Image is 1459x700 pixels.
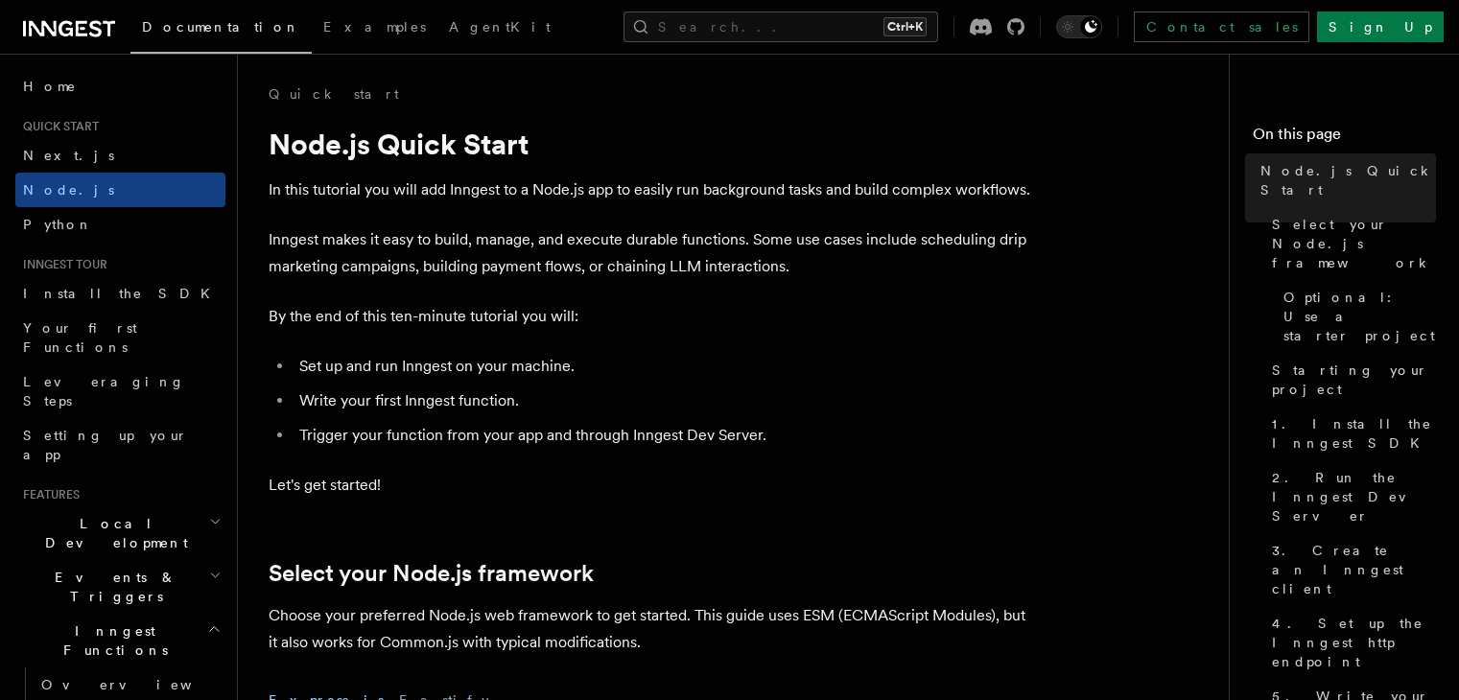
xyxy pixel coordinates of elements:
p: In this tutorial you will add Inngest to a Node.js app to easily run background tasks and build c... [269,176,1036,203]
span: Python [23,217,93,232]
button: Events & Triggers [15,560,225,614]
span: Local Development [15,514,209,552]
span: 4. Set up the Inngest http endpoint [1272,614,1436,671]
span: Install the SDK [23,286,222,301]
li: Set up and run Inngest on your machine. [294,353,1036,380]
kbd: Ctrl+K [883,17,927,36]
a: Install the SDK [15,276,225,311]
a: 2. Run the Inngest Dev Server [1264,460,1436,533]
span: Next.js [23,148,114,163]
span: Optional: Use a starter project [1283,288,1436,345]
a: 4. Set up the Inngest http endpoint [1264,606,1436,679]
span: Your first Functions [23,320,137,355]
button: Inngest Functions [15,614,225,667]
a: Your first Functions [15,311,225,364]
a: Node.js Quick Start [1253,153,1436,207]
span: Examples [323,19,426,35]
span: Documentation [142,19,300,35]
span: 1. Install the Inngest SDK [1272,414,1436,453]
a: Next.js [15,138,225,173]
p: Let's get started! [269,472,1036,499]
a: 1. Install the Inngest SDK [1264,407,1436,460]
h1: Node.js Quick Start [269,127,1036,161]
span: Node.js Quick Start [1260,161,1436,199]
p: Choose your preferred Node.js web framework to get started. This guide uses ESM (ECMAScript Modul... [269,602,1036,656]
li: Write your first Inngest function. [294,387,1036,414]
a: Select your Node.js framework [1264,207,1436,280]
span: Node.js [23,182,114,198]
span: Home [23,77,77,96]
button: Toggle dark mode [1056,15,1102,38]
a: 3. Create an Inngest client [1264,533,1436,606]
span: Leveraging Steps [23,374,185,408]
button: Search...Ctrl+K [624,12,938,42]
a: Sign Up [1317,12,1444,42]
span: Overview [41,677,239,692]
span: Inngest tour [15,257,107,272]
span: 2. Run the Inngest Dev Server [1272,468,1436,525]
a: Quick start [269,84,399,104]
a: Home [15,69,225,104]
h4: On this page [1253,123,1436,153]
span: Starting your project [1272,361,1436,399]
a: Examples [312,6,437,52]
a: Optional: Use a starter project [1276,280,1436,353]
button: Local Development [15,506,225,560]
span: Features [15,487,80,502]
p: Inngest makes it easy to build, manage, and execute durable functions. Some use cases include sch... [269,226,1036,280]
li: Trigger your function from your app and through Inngest Dev Server. [294,422,1036,449]
span: Setting up your app [23,428,188,462]
a: AgentKit [437,6,562,52]
span: Events & Triggers [15,568,209,606]
a: Contact sales [1134,12,1309,42]
span: AgentKit [449,19,551,35]
p: By the end of this ten-minute tutorial you will: [269,303,1036,330]
a: Python [15,207,225,242]
a: Leveraging Steps [15,364,225,418]
span: Inngest Functions [15,621,207,660]
a: Documentation [130,6,312,54]
span: 3. Create an Inngest client [1272,541,1436,598]
a: Setting up your app [15,418,225,472]
a: Node.js [15,173,225,207]
a: Starting your project [1264,353,1436,407]
span: Select your Node.js framework [1272,215,1436,272]
span: Quick start [15,119,99,134]
a: Select your Node.js framework [269,560,594,587]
